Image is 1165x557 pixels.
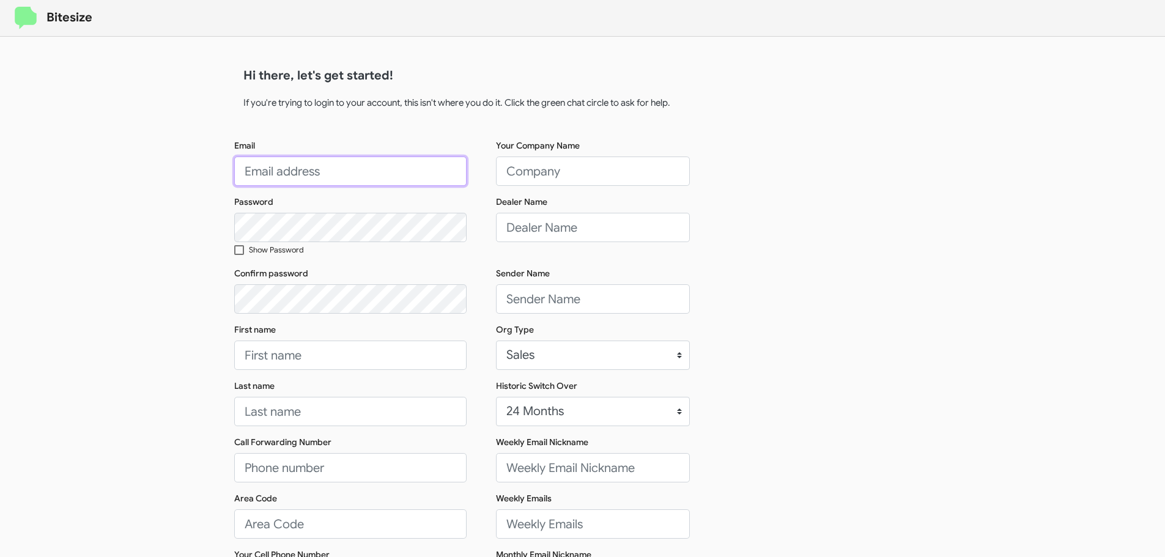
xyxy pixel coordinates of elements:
input: Weekly Email Nickname [496,453,690,482]
label: Password [234,196,273,208]
h2: Hi there, let's get started! [243,66,922,86]
input: Company [496,157,690,186]
input: Dealer Name [496,213,690,242]
h4: If you're trying to login to your account, this isn't where you do it. Click the green chat circl... [243,95,922,110]
label: Sender Name [496,267,550,279]
input: Weekly Emails [496,509,690,539]
label: Historic Switch Over [496,380,577,392]
label: Weekly Emails [496,492,552,504]
label: Email [234,139,255,152]
label: Call Forwarding Number [234,436,331,448]
small: Show Password [249,245,304,255]
label: Weekly Email Nickname [496,436,588,448]
label: First name [234,323,276,336]
div: Bitesize [15,7,92,30]
input: Area Code [234,509,467,539]
label: Last name [234,380,275,392]
label: Area Code [234,492,277,504]
input: Phone number [234,453,467,482]
label: Org Type [496,323,534,336]
input: Last name [234,397,467,426]
input: Email address [234,157,467,186]
input: Sender Name [496,284,690,314]
label: Confirm password [234,267,308,279]
label: Dealer Name [496,196,547,208]
label: Your Company Name [496,139,580,152]
input: First name [234,341,467,370]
